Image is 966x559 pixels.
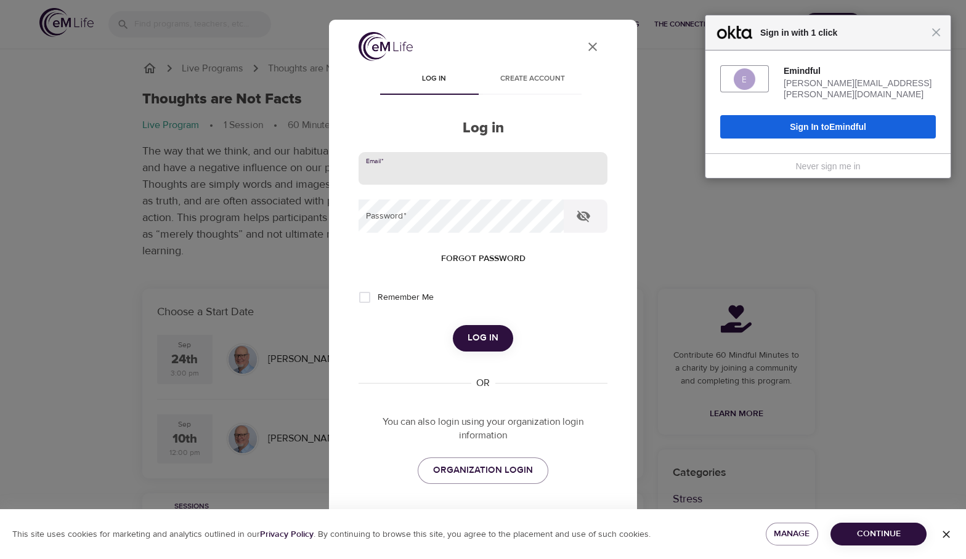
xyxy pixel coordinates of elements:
[468,330,498,346] span: Log in
[433,462,533,478] span: ORGANIZATION LOGIN
[840,526,917,542] span: Continue
[359,415,607,443] p: You can also login using your organization login information
[795,161,860,171] a: Never sign me in
[578,32,607,62] button: close
[260,529,314,540] b: Privacy Policy
[359,32,413,61] img: logo
[931,28,941,37] span: Close
[359,65,607,95] div: disabled tabs example
[453,325,513,351] button: Log in
[441,251,526,267] span: Forgot password
[490,73,574,86] span: Create account
[720,115,936,139] button: Sign In toEmindful
[784,65,936,76] div: Emindful
[734,68,755,90] img: fs01okkkx3qyG7hrD0h8
[471,376,495,390] div: OR
[392,73,476,86] span: Log in
[776,526,808,542] span: Manage
[829,122,866,132] span: Emindful
[784,78,936,100] div: [PERSON_NAME][EMAIL_ADDRESS][PERSON_NAME][DOMAIN_NAME]
[418,457,548,483] a: ORGANIZATION LOGIN
[436,247,530,270] button: Forgot password
[359,119,607,137] h2: Log in
[754,25,931,40] span: Sign in with 1 click
[378,291,434,304] span: Remember Me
